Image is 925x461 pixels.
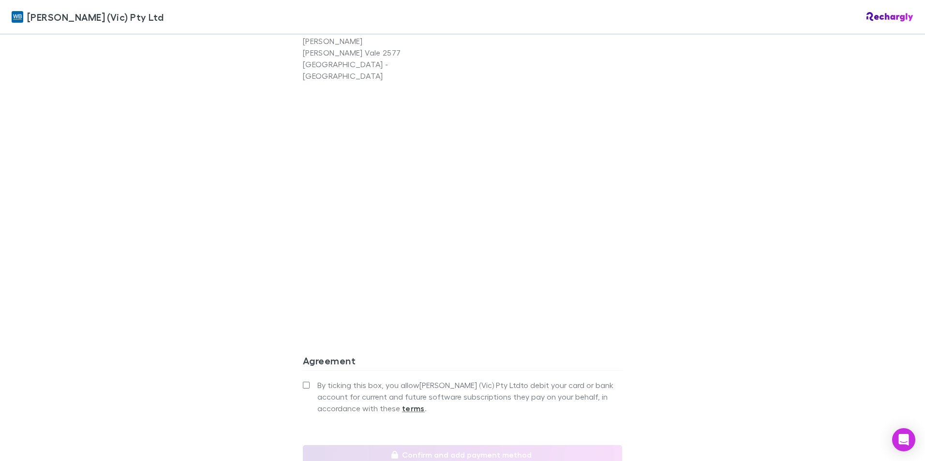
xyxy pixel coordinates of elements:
img: Rechargly Logo [866,12,913,22]
img: William Buck (Vic) Pty Ltd's Logo [12,11,23,23]
div: Open Intercom Messenger [892,428,915,451]
strong: terms [402,403,425,413]
span: By ticking this box, you allow [PERSON_NAME] (Vic) Pty Ltd to debit your card or bank account for... [317,379,622,414]
span: [PERSON_NAME] (Vic) Pty Ltd [27,10,164,24]
p: Office 3 [STREET_ADDRESS][PERSON_NAME] [303,24,462,47]
p: [PERSON_NAME] Vale 2577 [303,47,462,58]
p: [GEOGRAPHIC_DATA] - [GEOGRAPHIC_DATA] [303,58,462,82]
iframe: Secure address input frame [301,87,624,310]
h3: Agreement [303,355,622,370]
